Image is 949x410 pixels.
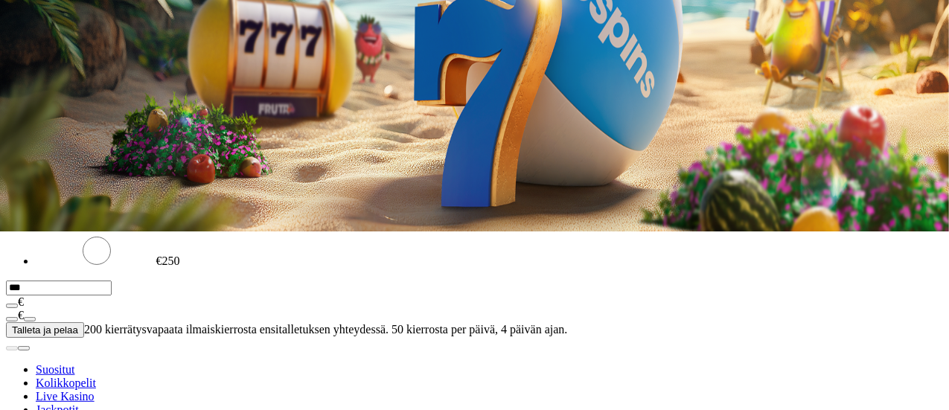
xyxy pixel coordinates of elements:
[6,304,18,308] button: eye icon
[24,317,36,321] button: plus icon
[12,324,78,336] span: Talleta ja pelaa
[6,346,18,350] button: prev slide
[18,346,30,350] button: next slide
[18,295,24,308] span: €
[36,363,74,376] a: Suositut
[18,309,24,321] span: €
[6,317,18,321] button: minus icon
[84,323,568,336] span: 200 kierrätysvapaata ilmaiskierrosta ensitalletuksen yhteydessä. 50 kierrosta per päivä, 4 päivän...
[6,322,84,338] button: Talleta ja pelaa
[156,254,180,267] label: €250
[36,390,95,403] a: Live Kasino
[155,221,179,234] label: €150
[36,377,96,389] a: Kolikkopelit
